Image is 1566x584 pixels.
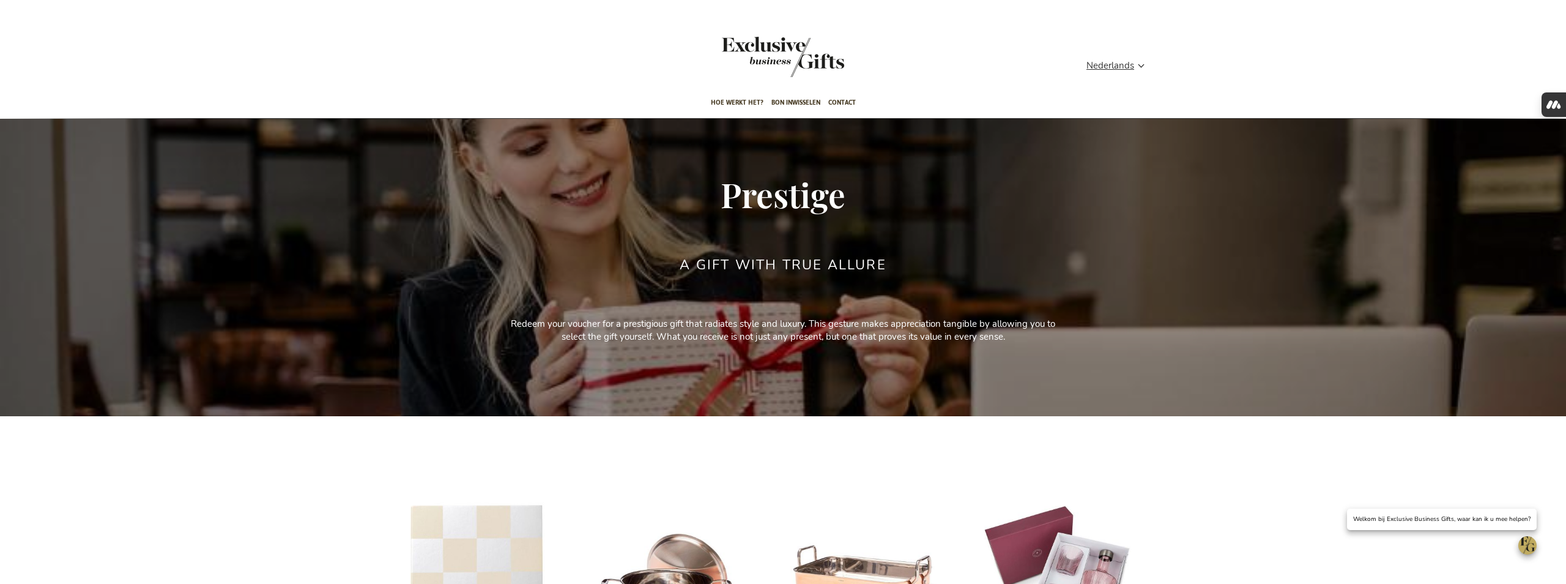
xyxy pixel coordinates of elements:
p: Redeem your voucher for a prestigious gift that radiates style and luxury. This gesture makes app... [508,318,1058,344]
span: Contact [828,88,856,117]
span: Bon inwisselen [771,88,820,117]
div: Nederlands [1086,59,1152,73]
span: Prestige [721,171,845,217]
span: Nederlands [1086,59,1134,73]
span: Hoe werkt het? [711,88,763,117]
h2: a gift with true allure [680,258,886,272]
